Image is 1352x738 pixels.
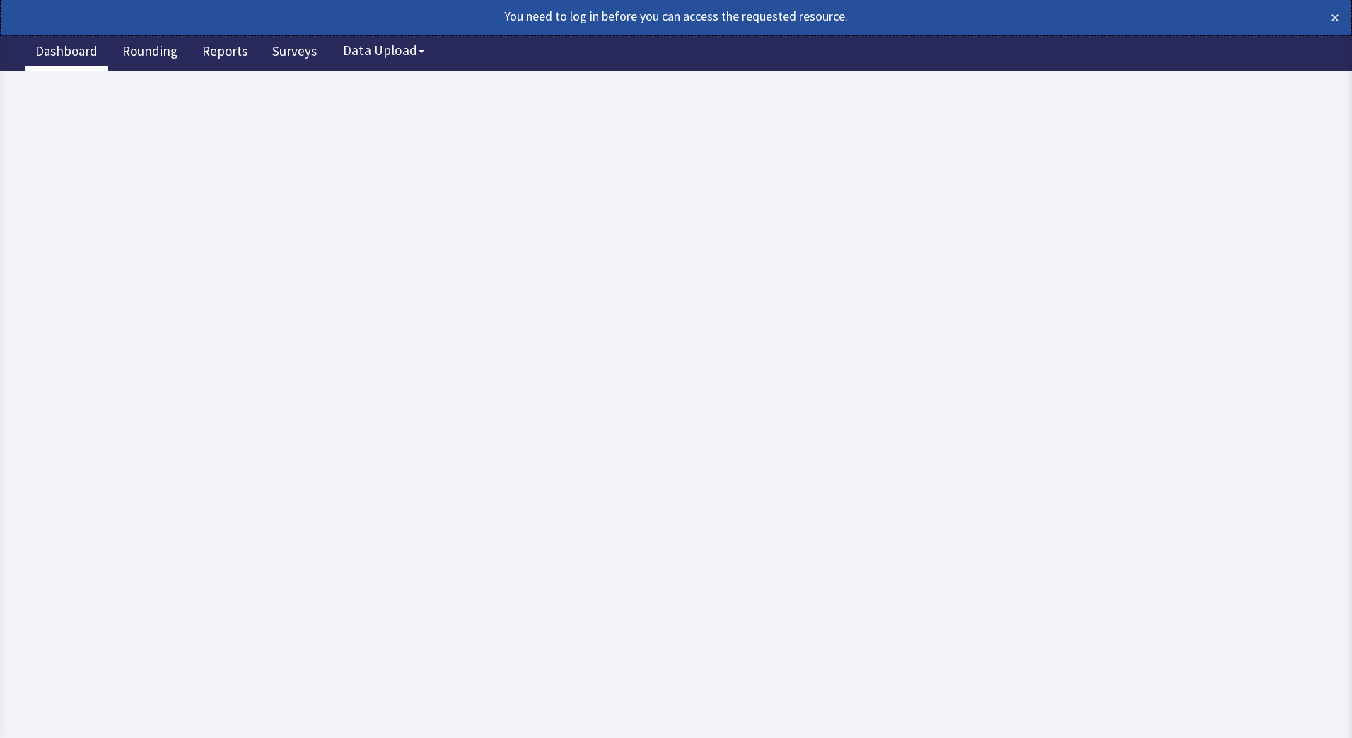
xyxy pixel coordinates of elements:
[192,35,258,71] a: Reports
[1331,6,1339,29] button: ×
[262,35,327,71] a: Surveys
[334,37,433,64] button: Data Upload
[112,35,188,71] a: Rounding
[13,6,1206,26] div: You need to log in before you can access the requested resource.
[25,35,108,71] a: Dashboard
